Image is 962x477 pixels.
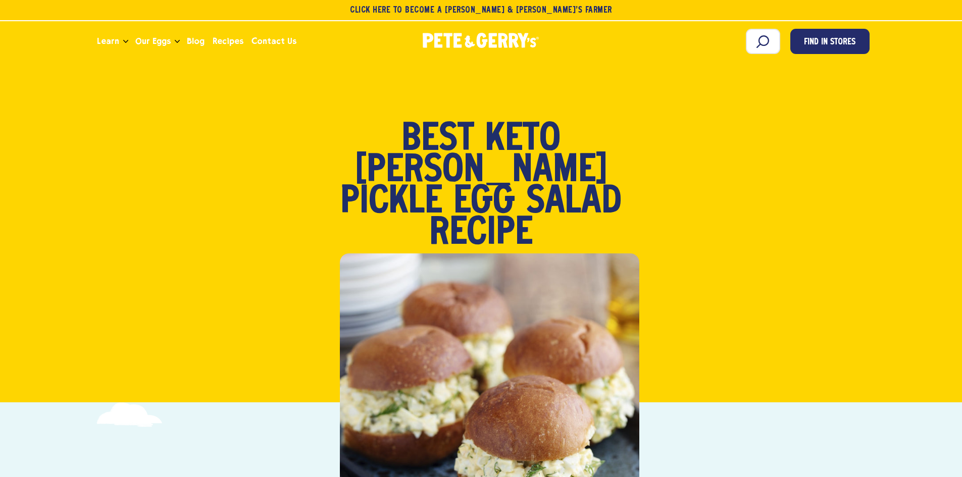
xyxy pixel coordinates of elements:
span: Recipes [213,35,243,47]
span: Egg [453,187,515,218]
span: Blog [187,35,205,47]
a: Learn [93,28,123,55]
span: Best [401,124,474,155]
button: Open the dropdown menu for Our Eggs [175,40,180,43]
a: Blog [183,28,209,55]
button: Open the dropdown menu for Learn [123,40,128,43]
span: Find in Stores [804,36,855,49]
a: Find in Stores [790,29,870,54]
input: Search [746,29,780,54]
a: Recipes [209,28,247,55]
span: [PERSON_NAME] [355,155,607,187]
span: Our Eggs [135,35,171,47]
span: Salad [526,187,622,218]
span: Learn [97,35,119,47]
span: Recipe [429,218,533,249]
span: Keto [485,124,561,155]
a: Our Eggs [131,28,175,55]
span: Pickle [340,187,442,218]
a: Contact Us [247,28,300,55]
span: Contact Us [251,35,296,47]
